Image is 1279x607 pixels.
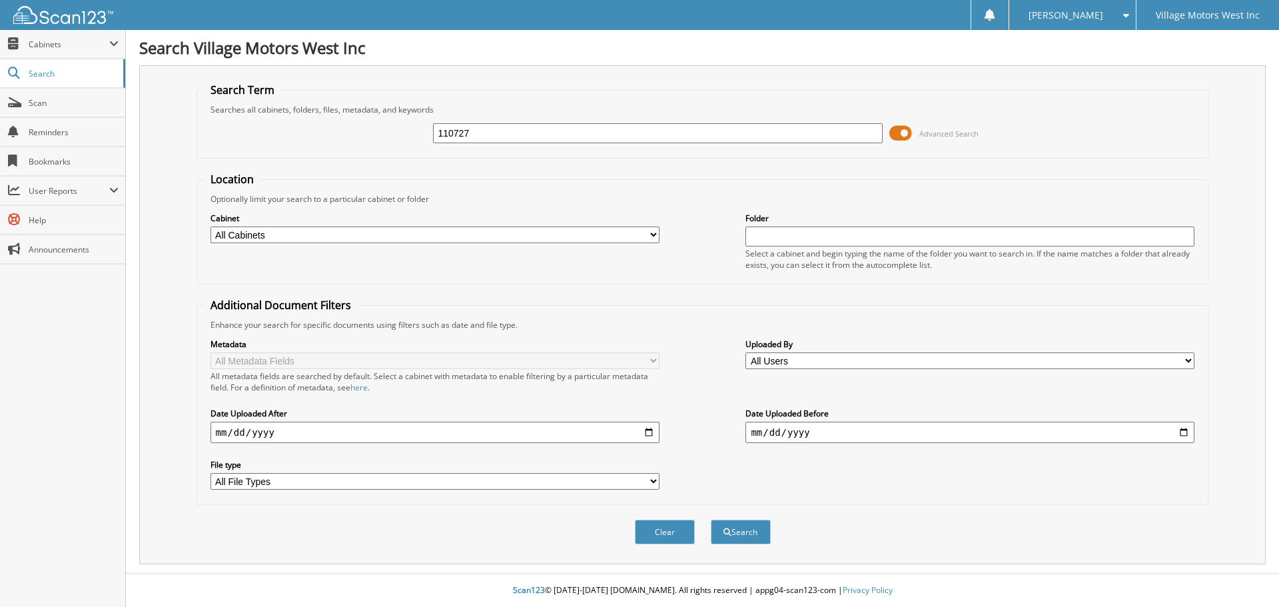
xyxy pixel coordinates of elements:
span: Village Motors West Inc [1156,11,1260,19]
div: © [DATE]-[DATE] [DOMAIN_NAME]. All rights reserved | appg04-scan123-com | [126,574,1279,607]
div: Optionally limit your search to a particular cabinet or folder [204,193,1202,205]
img: scan123-logo-white.svg [13,6,113,24]
span: Scan123 [513,584,545,596]
span: Bookmarks [29,156,119,167]
span: Reminders [29,127,119,138]
span: Scan [29,97,119,109]
button: Search [711,520,771,544]
label: Date Uploaded After [211,408,659,419]
legend: Search Term [204,83,281,97]
span: Help [29,215,119,226]
button: Clear [635,520,695,544]
label: Date Uploaded Before [745,408,1194,419]
label: Metadata [211,338,659,350]
label: Uploaded By [745,338,1194,350]
a: here [350,382,368,393]
input: start [211,422,659,443]
legend: Location [204,172,260,187]
h1: Search Village Motors West Inc [139,37,1266,59]
span: Cabinets [29,39,109,50]
div: Searches all cabinets, folders, files, metadata, and keywords [204,104,1202,115]
div: Enhance your search for specific documents using filters such as date and file type. [204,319,1202,330]
legend: Additional Document Filters [204,298,358,312]
span: Announcements [29,244,119,255]
label: File type [211,459,659,470]
label: Folder [745,213,1194,224]
iframe: Chat Widget [1212,543,1279,607]
span: Advanced Search [919,129,979,139]
span: [PERSON_NAME] [1029,11,1103,19]
div: Select a cabinet and begin typing the name of the folder you want to search in. If the name match... [745,248,1194,271]
span: User Reports [29,185,109,197]
span: Search [29,68,117,79]
div: All metadata fields are searched by default. Select a cabinet with metadata to enable filtering b... [211,370,659,393]
a: Privacy Policy [843,584,893,596]
input: end [745,422,1194,443]
label: Cabinet [211,213,659,224]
